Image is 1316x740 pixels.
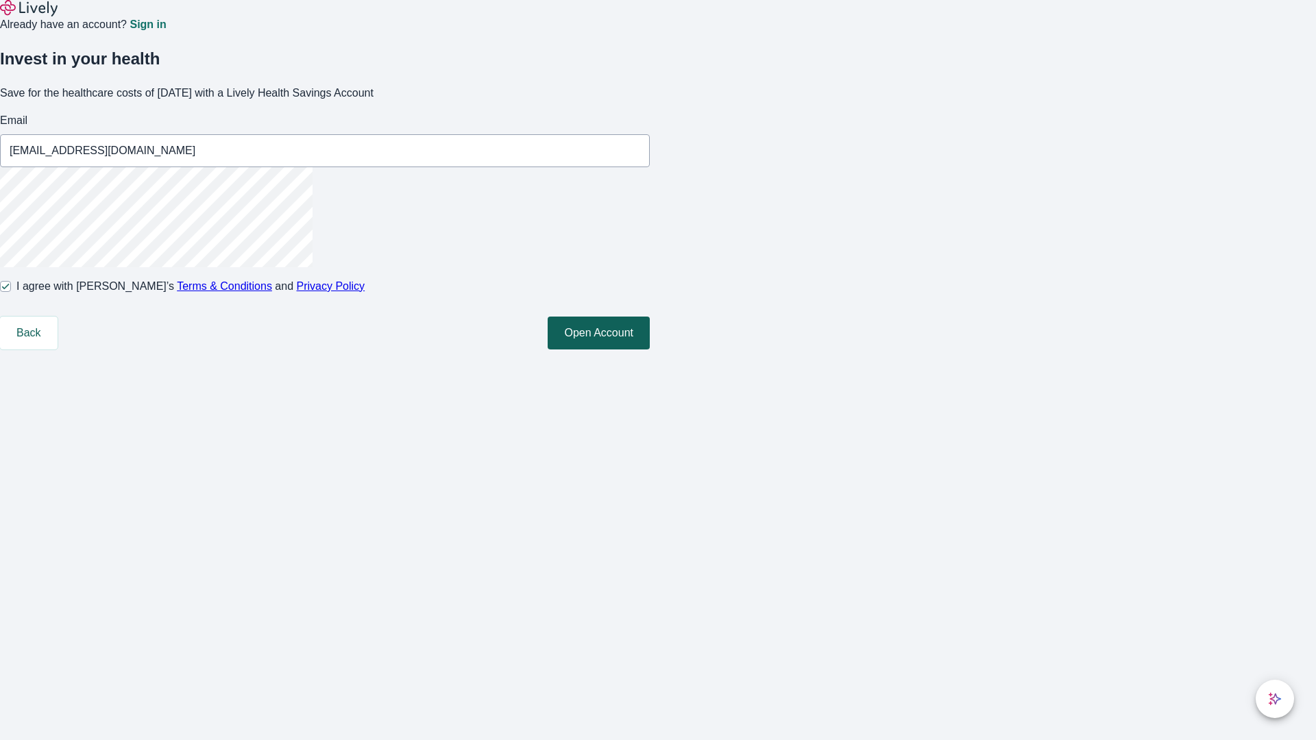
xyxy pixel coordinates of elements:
button: chat [1256,680,1294,718]
a: Sign in [130,19,166,30]
svg: Lively AI Assistant [1268,692,1282,706]
a: Terms & Conditions [177,280,272,292]
button: Open Account [548,317,650,349]
span: I agree with [PERSON_NAME]’s and [16,278,365,295]
a: Privacy Policy [297,280,365,292]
